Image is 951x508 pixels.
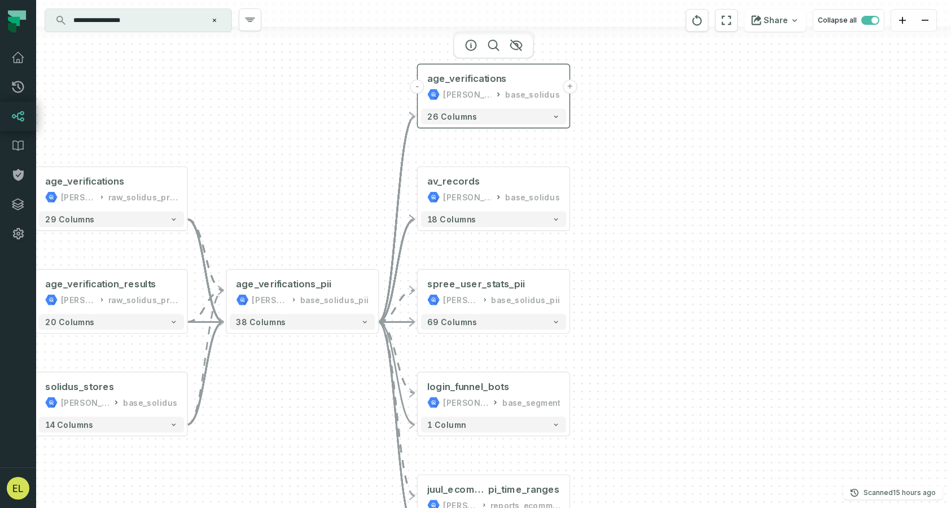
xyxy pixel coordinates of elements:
button: + [563,80,577,94]
div: juul-warehouse [443,396,488,409]
relative-time: Sep 18, 2025, 6:02 PM PDT [893,488,936,497]
div: age_verification_results [45,278,156,290]
div: juul-warehouse [61,396,109,409]
span: 69 columns [427,317,477,327]
div: age_verifications [427,72,507,85]
div: raw_solidus_production_v2_public [108,294,178,306]
g: Edge from ac6ed4777dd26f5e5506cdb9c7a7e2ee to f574e71ae5dc436be3071f9ee14f0efe [378,117,414,322]
button: Scanned[DATE] 6:02:51 PM [843,486,943,500]
p: Scanned [864,487,936,498]
span: 20 columns [45,317,95,327]
div: juul_ecommerce_staging_av_kpi_time_ranges [427,483,560,496]
div: raw_solidus_production_v2_public [108,191,178,203]
button: zoom out [914,10,936,32]
span: juul_ecommerce_staging_av_k [427,483,488,496]
button: Share [744,9,806,32]
span: pi_time_ranges [488,483,560,496]
div: base_solidus [505,88,560,100]
div: base_solidus_pii [300,294,369,306]
div: base_solidus_pii [491,294,560,306]
button: zoom in [891,10,914,32]
g: Edge from b653d408b9c31d34d7418e1906f756be to ac6ed4777dd26f5e5506cdb9c7a7e2ee [187,290,223,424]
span: 18 columns [427,214,476,224]
button: - [410,80,424,94]
g: Edge from c644071c147ffb5c015ec32450c30a0c to ac6ed4777dd26f5e5506cdb9c7a7e2ee [187,290,223,322]
div: juul-warehouse [443,191,491,203]
div: solidus_stores [45,380,115,393]
g: Edge from ee083fc73931c94c7b929a197babe4d1 to ac6ed4777dd26f5e5506cdb9c7a7e2ee [187,219,223,322]
div: juul-warehouse [61,191,96,203]
div: age_verifications [45,175,125,187]
div: base_solidus [123,396,178,409]
div: juul-warehouse [443,88,491,100]
div: age_verifications_pii [236,278,331,290]
g: Edge from ac6ed4777dd26f5e5506cdb9c7a7e2ee to 5df435c45325d12e3d4b2970791c2038 [378,322,414,393]
span: 14 columns [45,420,93,430]
g: Edge from ac6ed4777dd26f5e5506cdb9c7a7e2ee to 595cbdbc270f8a18d64c6005c11495ff [378,322,414,496]
g: Edge from ac6ed4777dd26f5e5506cdb9c7a7e2ee to ce9b90c80808eff8d1fa9c8fd8b85777 [378,290,414,322]
div: login_funnel_bots [427,380,510,393]
div: spree_user_stats_pii [427,278,525,290]
img: avatar of Eddie Lam [7,477,29,500]
span: 26 columns [427,112,477,121]
div: base_solidus [505,191,560,203]
span: 38 columns [236,317,286,327]
div: juul-warehouse [252,294,287,306]
button: Clear search query [209,15,220,26]
div: av_records [427,175,480,187]
span: 1 column [427,420,466,430]
div: juul-warehouse [61,294,96,306]
g: Edge from ac6ed4777dd26f5e5506cdb9c7a7e2ee to 5df435c45325d12e3d4b2970791c2038 [378,322,414,424]
g: Edge from ac6ed4777dd26f5e5506cdb9c7a7e2ee to 9d8352bf0b80a928b792913f46a791e5 [378,219,414,322]
span: 29 columns [45,214,95,224]
g: Edge from ee083fc73931c94c7b929a197babe4d1 to ac6ed4777dd26f5e5506cdb9c7a7e2ee [187,219,223,290]
button: Collapse all [813,9,884,32]
div: juul-warehouse [443,294,479,306]
div: base_segment [502,396,560,409]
